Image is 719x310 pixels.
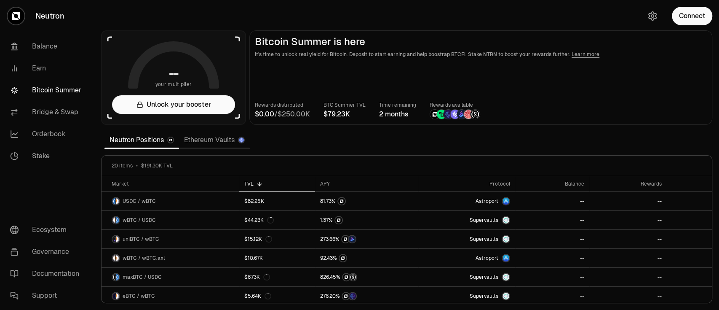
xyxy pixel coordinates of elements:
[123,293,155,299] span: eBTC / wBTC
[589,192,667,210] a: --
[116,198,119,205] img: wBTC Logo
[244,217,274,224] div: $44.23K
[515,192,589,210] a: --
[116,255,119,261] img: wBTC.axl Logo
[102,230,239,248] a: uniBTC LogowBTC LogouniBTC / wBTC
[239,249,315,267] a: $10.67K
[3,35,91,57] a: Balance
[430,110,439,119] img: NTRN
[418,287,515,305] a: SupervaultsSupervaults
[3,285,91,307] a: Support
[102,211,239,229] a: wBTC LogoUSDC LogowBTC / USDC
[418,249,515,267] a: Astroport
[335,217,342,224] img: NTRN
[239,268,315,286] a: $6.73K
[112,255,115,261] img: wBTC Logo
[116,274,119,280] img: USDC Logo
[255,50,707,59] p: It's time to unlock real yield for Bitcoin. Deposit to start earning and help boostrap BTCFi. Sta...
[589,268,667,286] a: --
[244,236,272,243] div: $15.12K
[418,211,515,229] a: SupervaultsSupervaults
[102,287,239,305] a: eBTC LogowBTC LogoeBTC / wBTC
[255,36,707,48] h2: Bitcoin Summer is here
[123,236,159,243] span: uniBTC / wBTC
[320,235,413,243] button: NTRNBedrock Diamonds
[112,95,235,114] button: Unlock your booster
[589,249,667,267] a: --
[244,255,263,261] div: $10.67K
[323,101,366,109] p: BTC Summer TVL
[515,287,589,305] a: --
[418,268,515,286] a: SupervaultsSupervaults
[112,236,115,243] img: uniBTC Logo
[3,101,91,123] a: Bridge & Swap
[457,110,466,119] img: Bedrock Diamonds
[169,67,179,80] h1: --
[116,236,119,243] img: wBTC Logo
[515,249,589,267] a: --
[179,132,250,148] a: Ethereum Vaults
[320,181,413,187] div: APY
[502,274,509,280] img: Supervaults
[349,293,356,299] img: EtherFi Points
[418,192,515,210] a: Astroport
[502,217,509,224] img: Supervaults
[594,181,662,187] div: Rewards
[123,198,156,205] span: USDC / wBTC
[476,255,498,261] span: Astroport
[102,268,239,286] a: maxBTC LogoUSDC LogomaxBTC / USDC
[464,110,473,119] img: Mars Fragments
[123,274,162,280] span: maxBTC / USDC
[168,137,173,143] img: Neutron Logo
[339,255,346,261] img: NTRN
[112,217,115,224] img: wBTC Logo
[520,181,584,187] div: Balance
[470,217,498,224] span: Supervaults
[3,241,91,263] a: Governance
[470,274,498,280] span: Supervaults
[112,293,115,299] img: eBTC Logo
[515,268,589,286] a: --
[244,198,264,205] div: $82.25K
[418,230,515,248] a: SupervaultsSupervaults
[338,198,345,205] img: NTRN
[102,192,239,210] a: USDC LogowBTC LogoUSDC / wBTC
[315,230,418,248] a: NTRNBedrock Diamonds
[112,198,115,205] img: USDC Logo
[3,123,91,145] a: Orderbook
[112,162,133,169] span: 20 items
[3,219,91,241] a: Ecosystem
[470,293,498,299] span: Supervaults
[379,101,416,109] p: Time remaining
[430,101,480,109] p: Rewards available
[239,287,315,305] a: $5.64K
[255,109,310,119] div: /
[437,110,446,119] img: Lombard Lux
[116,217,119,224] img: USDC Logo
[123,217,156,224] span: wBTC / USDC
[476,198,498,205] span: Astroport
[502,293,509,299] img: Supervaults
[450,110,460,119] img: Solv Points
[141,162,173,169] span: $191.30K TVL
[515,230,589,248] a: --
[379,109,416,119] div: 2 months
[320,216,413,224] button: NTRN
[116,293,119,299] img: wBTC Logo
[342,293,349,299] img: NTRN
[244,274,270,280] div: $6.73K
[315,192,418,210] a: NTRN
[155,80,192,89] span: your multiplier
[572,51,599,58] a: Learn more
[672,7,712,25] button: Connect
[315,249,418,267] a: NTRN
[3,145,91,167] a: Stake
[3,79,91,101] a: Bitcoin Summer
[104,132,179,148] a: Neutron Positions
[3,57,91,79] a: Earn
[255,101,310,109] p: Rewards distributed
[3,263,91,285] a: Documentation
[315,268,418,286] a: NTRNStructured Points
[350,274,356,280] img: Structured Points
[470,110,480,119] img: Structured Points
